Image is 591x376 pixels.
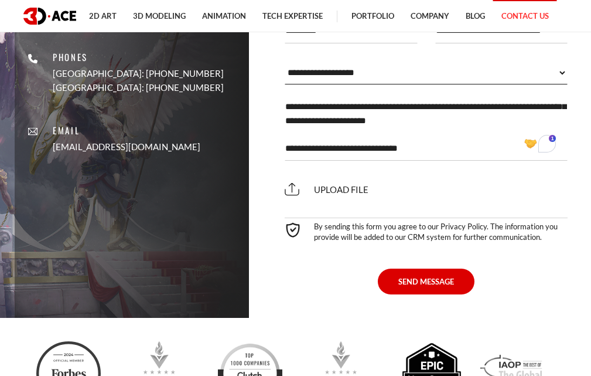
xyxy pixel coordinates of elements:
textarea: To enrich screen reader interactions, please activate Accessibility in Grammarly extension settings [285,102,568,161]
p: [GEOGRAPHIC_DATA]: [PHONE_NUMBER] [53,67,224,81]
a: [EMAIL_ADDRESS][DOMAIN_NAME] [53,141,200,154]
p: Email [53,124,200,137]
div: By sending this form you agree to our Privacy Policy. The information you provide will be added t... [285,218,568,242]
p: [GEOGRAPHIC_DATA]: [PHONE_NUMBER] [53,81,224,94]
p: Phones [53,50,224,64]
button: SEND MESSAGE [378,269,474,294]
span: Upload file [285,184,368,195]
img: logo dark [23,8,76,25]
